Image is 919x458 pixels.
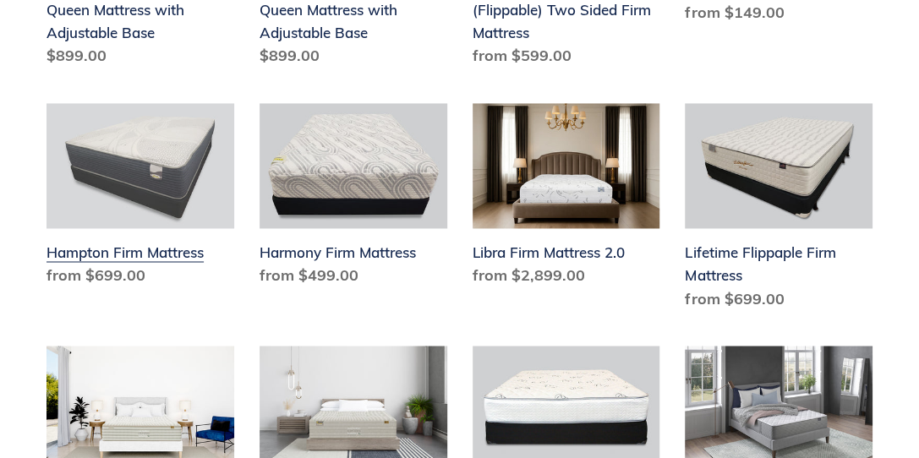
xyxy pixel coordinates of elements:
[685,103,873,316] a: Lifetime Flippaple Firm Mattress
[260,103,447,293] a: Harmony Firm Mattress
[46,103,234,293] a: Hampton Firm Mattress
[473,103,660,293] a: Libra Firm Mattress 2.0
